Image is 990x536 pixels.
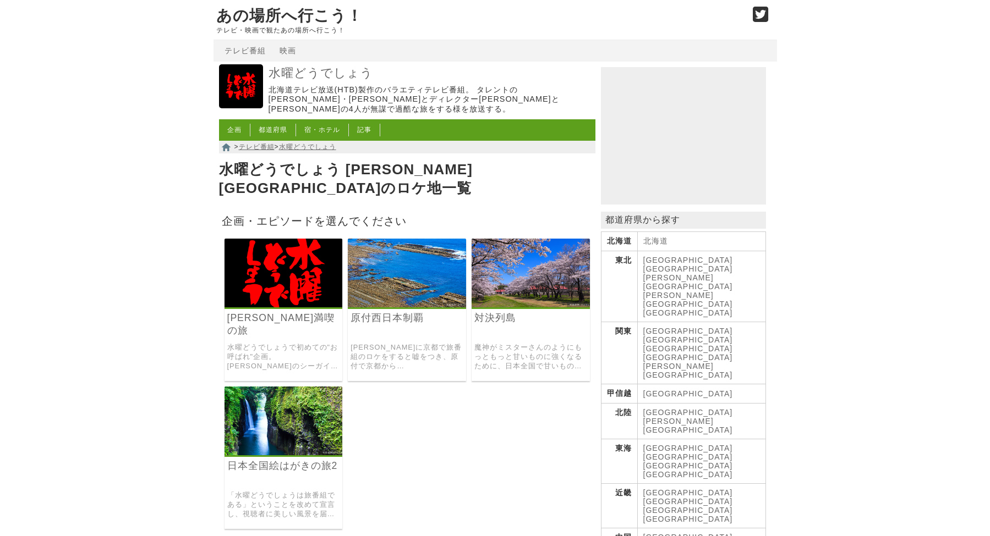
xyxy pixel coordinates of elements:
[643,273,733,291] a: [PERSON_NAME][GEOGRAPHIC_DATA]
[601,384,637,404] th: 甲信越
[269,85,593,114] p: 北海道テレビ放送(HTB)製作のバラエティテレビ番組。 タレントの[PERSON_NAME]・[PERSON_NAME]とディレクター[PERSON_NAME]と[PERSON_NAME]の4人...
[643,362,714,371] a: [PERSON_NAME]
[225,386,343,455] img: 水曜どうでしょう 日本全国絵はがきの旅2
[643,452,733,461] a: [GEOGRAPHIC_DATA]
[643,371,733,379] a: [GEOGRAPHIC_DATA]
[472,300,590,309] a: 水曜どうでしょう 対決列島 〜the battle of sweets〜
[351,343,463,371] a: [PERSON_NAME]に京都で旅番組のロケをすると嘘をつき、原付で京都から[GEOGRAPHIC_DATA]までを原[GEOGRAPHIC_DATA]で旅をした企画。
[219,158,595,201] h1: 水曜どうでしょう [PERSON_NAME][GEOGRAPHIC_DATA]のロケ地一覧
[225,300,343,309] a: 水曜どうでしょう 宮崎リゾート満喫の旅
[280,46,296,55] a: 映画
[225,46,266,55] a: テレビ番組
[601,212,766,229] p: 都道府県から探す
[219,101,263,110] a: 水曜どうでしょう
[643,506,733,515] a: [GEOGRAPHIC_DATA]
[643,408,733,417] a: [GEOGRAPHIC_DATA]
[219,141,595,153] nav: > >
[643,236,668,245] a: 北海道
[474,343,587,371] a: 魔神がミスターさんのようにもっともっと甘いものに強くなるために、日本全国で甘いもの対決を繰り広げた企画。
[601,67,766,205] iframe: Advertisement
[474,312,587,324] a: 対決列島
[643,444,733,452] a: [GEOGRAPHIC_DATA]
[643,488,733,497] a: [GEOGRAPHIC_DATA]
[351,312,463,324] a: 原付西日本制覇
[643,256,733,264] a: [GEOGRAPHIC_DATA]
[601,322,637,384] th: 関東
[643,417,733,434] a: [PERSON_NAME][GEOGRAPHIC_DATA]
[225,447,343,457] a: 水曜どうでしょう 日本全国絵はがきの旅2
[227,312,340,337] a: [PERSON_NAME]満喫の旅
[219,64,263,108] img: 水曜どうでしょう
[601,439,637,484] th: 東海
[643,497,733,506] a: [GEOGRAPHIC_DATA]
[304,126,340,134] a: 宿・ホテル
[753,13,769,23] a: Twitter (@go_thesights)
[643,264,733,273] a: [GEOGRAPHIC_DATA]
[643,344,733,353] a: [GEOGRAPHIC_DATA]
[601,251,637,322] th: 東北
[643,335,733,344] a: [GEOGRAPHIC_DATA]
[216,7,363,24] a: あの場所へ行こう！
[643,291,733,308] a: [PERSON_NAME][GEOGRAPHIC_DATA]
[259,126,287,134] a: 都道府県
[643,470,733,479] a: [GEOGRAPHIC_DATA]
[472,239,590,307] img: 水曜どうでしょう 対決列島 〜the battle of sweets〜
[601,404,637,439] th: 北陸
[357,126,371,134] a: 記事
[643,389,733,398] a: [GEOGRAPHIC_DATA]
[643,327,733,335] a: [GEOGRAPHIC_DATA]
[643,353,733,362] a: [GEOGRAPHIC_DATA]
[216,26,741,34] p: テレビ・映画で観たあの場所へ行こう！
[643,308,733,317] a: [GEOGRAPHIC_DATA]
[227,460,340,472] a: 日本全国絵はがきの旅2
[227,126,242,134] a: 企画
[601,232,637,251] th: 北海道
[219,211,595,230] h2: 企画・エピソードを選んでください
[225,239,343,307] img: 水曜どうでしょう 宮崎リゾート満喫の旅
[227,491,340,518] a: 「水曜どうでしょうは旅番組である」ということを改めて宣言し、視聴者に美しい風景を届けたいと、古い企画を掘り返してきた「絵はがきの旅」の第二弾。
[643,515,733,523] a: [GEOGRAPHIC_DATA]
[601,484,637,528] th: 近畿
[348,239,466,307] img: 水曜どうでしょう 原付西日本制覇
[269,65,593,81] a: 水曜どうでしょう
[279,143,336,151] a: 水曜どうでしょう
[643,461,733,470] a: [GEOGRAPHIC_DATA]
[227,343,340,371] a: 水曜どうでしょうで初めての"お呼ばれ"企画。 [PERSON_NAME]のシーガイアにお呼ばれし、心行くまで満喫しようとした企画。
[239,143,275,151] a: テレビ番組
[348,300,466,309] a: 水曜どうでしょう 原付西日本制覇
